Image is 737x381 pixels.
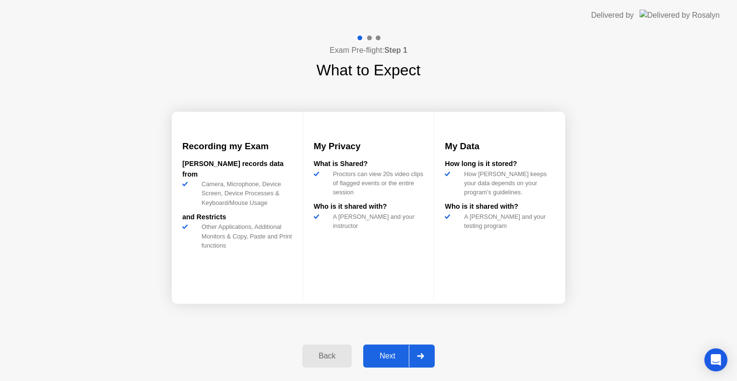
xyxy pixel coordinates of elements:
[330,45,407,56] h4: Exam Pre-flight:
[591,10,634,21] div: Delivered by
[363,345,435,368] button: Next
[329,169,424,197] div: Proctors can view 20s video clips of flagged events or the entire session
[314,140,424,153] h3: My Privacy
[366,352,409,360] div: Next
[384,46,407,54] b: Step 1
[329,212,424,230] div: A [PERSON_NAME] and your instructor
[445,159,555,169] div: How long is it stored?
[182,159,292,179] div: [PERSON_NAME] records data from
[302,345,352,368] button: Back
[640,10,720,21] img: Delivered by Rosalyn
[305,352,349,360] div: Back
[704,348,727,371] div: Open Intercom Messenger
[445,140,555,153] h3: My Data
[460,212,555,230] div: A [PERSON_NAME] and your testing program
[314,202,424,212] div: Who is it shared with?
[314,159,424,169] div: What is Shared?
[198,222,292,250] div: Other Applications, Additional Monitors & Copy, Paste and Print functions
[182,212,292,223] div: and Restricts
[445,202,555,212] div: Who is it shared with?
[182,140,292,153] h3: Recording my Exam
[460,169,555,197] div: How [PERSON_NAME] keeps your data depends on your program’s guidelines.
[198,179,292,207] div: Camera, Microphone, Device Screen, Device Processes & Keyboard/Mouse Usage
[317,59,421,82] h1: What to Expect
